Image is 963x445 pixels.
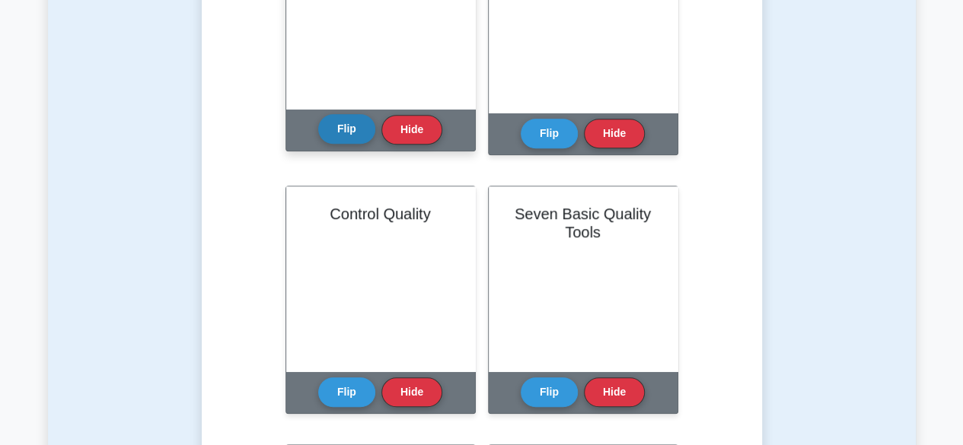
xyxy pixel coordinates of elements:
[318,114,375,144] button: Flip
[381,377,442,407] button: Hide
[521,377,578,407] button: Flip
[318,377,375,407] button: Flip
[584,377,645,407] button: Hide
[305,205,457,223] h2: Control Quality
[584,119,645,148] button: Hide
[521,119,578,148] button: Flip
[507,205,659,241] h2: Seven Basic Quality Tools
[381,115,442,145] button: Hide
